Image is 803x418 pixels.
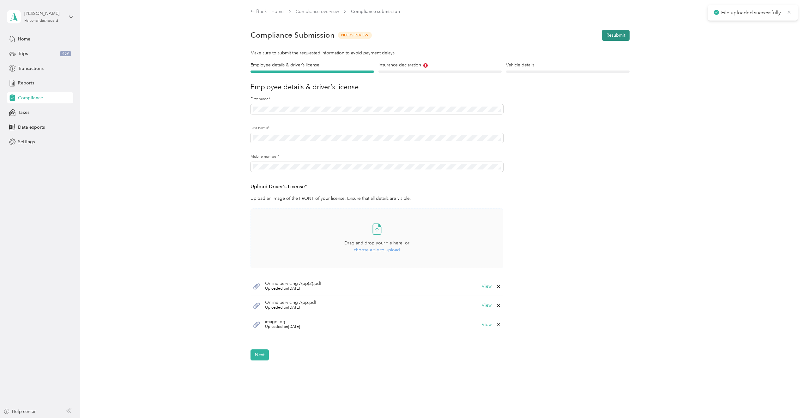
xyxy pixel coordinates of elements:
[251,154,503,160] label: Mobile number*
[296,9,339,14] a: Compliance overview
[482,323,492,327] button: View
[18,138,35,145] span: Settings
[265,286,321,292] span: Uploaded on [DATE]
[251,31,335,40] h1: Compliance Submission
[251,183,503,191] h3: Upload Driver's License*
[251,8,267,15] div: Back
[721,9,782,17] p: File uploaded successfully
[3,408,36,415] button: Help center
[18,95,43,101] span: Compliance
[251,96,503,102] label: First name*
[265,305,316,310] span: Uploaded on [DATE]
[251,82,630,92] h3: Employee details & driver’s license
[482,303,492,308] button: View
[251,50,630,56] div: Make sure to submit the requested information to avoid payment delays
[18,65,44,72] span: Transactions
[338,32,372,39] span: Needs Review
[265,320,300,324] span: image.jpg
[506,62,630,68] h4: Vehicle details
[251,125,503,131] label: Last name*
[18,124,45,131] span: Data exports
[60,51,71,57] span: 469
[768,383,803,418] iframe: Everlance-gr Chat Button Frame
[354,247,400,253] span: choose a file to upload
[378,62,502,68] h4: Insurance declaration
[24,19,58,23] div: Personal dashboard
[265,281,321,286] span: Online Servicing App(2).pdf
[251,195,503,202] p: Upload an image of the FRONT of your license. Ensure that all details are visible.
[271,9,284,14] a: Home
[18,50,28,57] span: Trips
[251,349,269,360] button: Next
[482,284,492,289] button: View
[351,8,400,15] span: Compliance submission
[265,324,300,330] span: Uploaded on [DATE]
[251,209,503,268] span: Drag and drop your file here, orchoose a file to upload
[251,62,374,68] h4: Employee details & driver’s license
[344,240,409,246] span: Drag and drop your file here, or
[18,80,34,86] span: Reports
[24,10,64,17] div: [PERSON_NAME]
[265,300,316,305] span: Online Servicing App.pdf
[18,36,30,42] span: Home
[602,30,630,41] button: Resubmit
[18,109,29,116] span: Taxes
